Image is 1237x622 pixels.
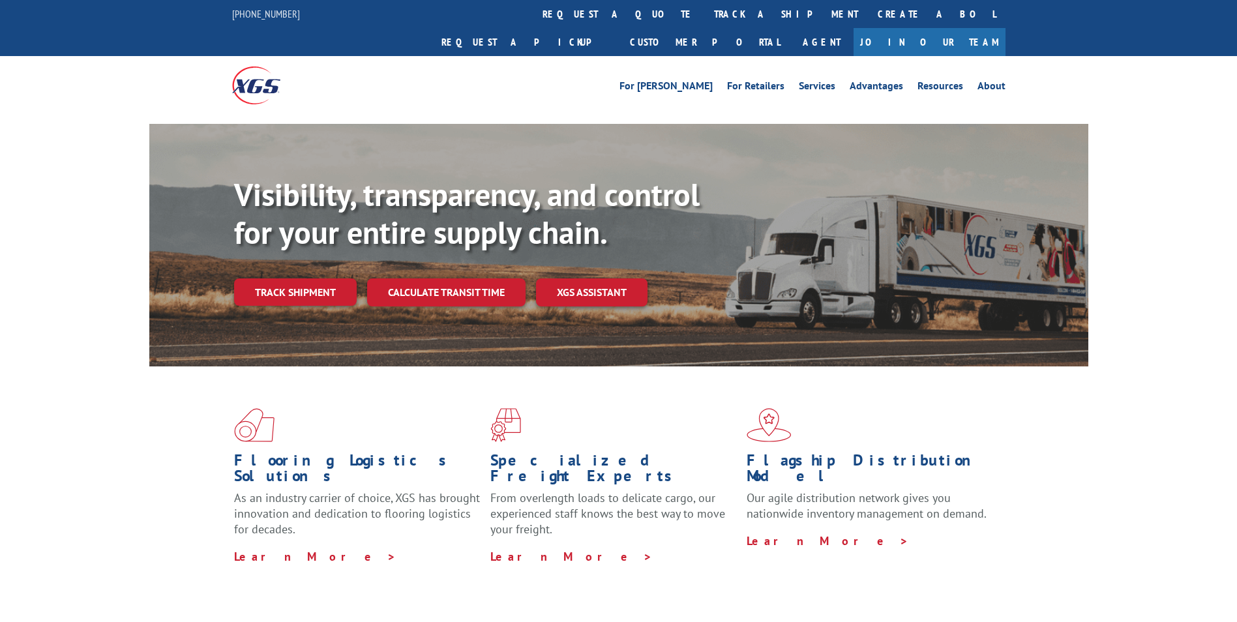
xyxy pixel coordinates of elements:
a: [PHONE_NUMBER] [232,7,300,20]
a: For Retailers [727,81,784,95]
a: Services [799,81,835,95]
h1: Specialized Freight Experts [490,452,737,490]
a: Resources [917,81,963,95]
a: Learn More > [747,533,909,548]
a: Learn More > [234,549,396,564]
a: About [977,81,1006,95]
a: XGS ASSISTANT [536,278,648,306]
a: For [PERSON_NAME] [619,81,713,95]
a: Join Our Team [854,28,1006,56]
a: Track shipment [234,278,357,306]
a: Request a pickup [432,28,620,56]
b: Visibility, transparency, and control for your entire supply chain. [234,174,700,252]
img: xgs-icon-flagship-distribution-model-red [747,408,792,442]
a: Customer Portal [620,28,790,56]
img: xgs-icon-focused-on-flooring-red [490,408,521,442]
span: Our agile distribution network gives you nationwide inventory management on demand. [747,490,987,521]
a: Advantages [850,81,903,95]
h1: Flooring Logistics Solutions [234,452,481,490]
a: Calculate transit time [367,278,526,306]
img: xgs-icon-total-supply-chain-intelligence-red [234,408,275,442]
a: Learn More > [490,549,653,564]
span: As an industry carrier of choice, XGS has brought innovation and dedication to flooring logistics... [234,490,480,537]
a: Agent [790,28,854,56]
h1: Flagship Distribution Model [747,452,993,490]
p: From overlength loads to delicate cargo, our experienced staff knows the best way to move your fr... [490,490,737,548]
